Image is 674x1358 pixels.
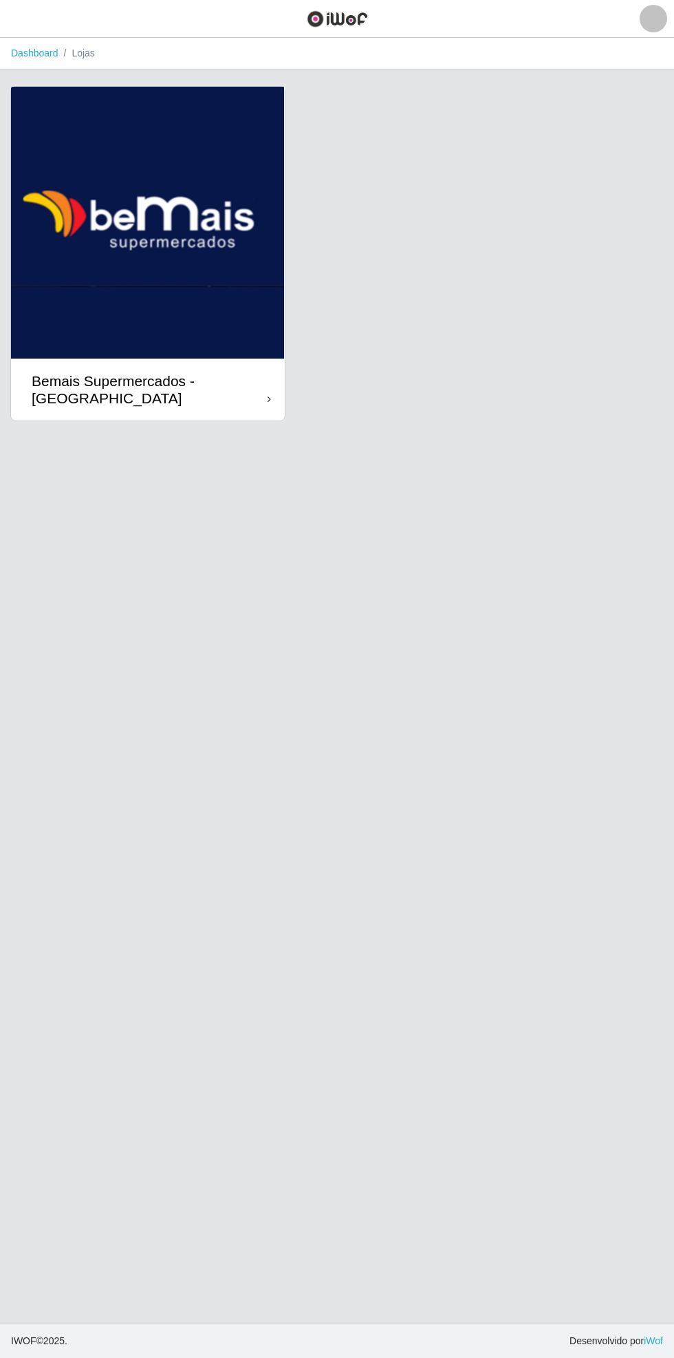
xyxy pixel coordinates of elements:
[11,1334,67,1348] span: © 2025 .
[11,87,285,421] a: Bemais Supermercados - [GEOGRAPHIC_DATA]
[58,46,95,61] li: Lojas
[32,372,268,407] div: Bemais Supermercados - [GEOGRAPHIC_DATA]
[11,47,58,59] a: Dashboard
[307,10,368,28] img: CoreUI Logo
[11,87,285,359] img: cardImg
[644,1335,663,1346] a: iWof
[569,1334,663,1348] span: Desenvolvido por
[11,1335,36,1346] span: IWOF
